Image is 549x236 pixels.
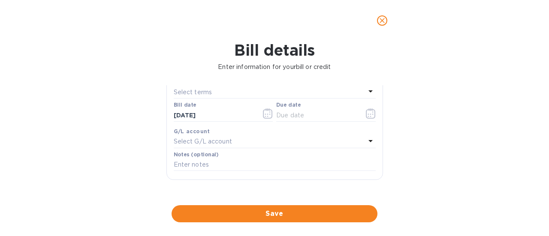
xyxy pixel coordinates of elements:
[7,41,542,59] h1: Bill details
[174,158,376,171] input: Enter notes
[174,152,219,157] label: Notes (optional)
[7,63,542,72] p: Enter information for your bill or credit
[174,88,212,97] p: Select terms
[276,103,301,108] label: Due date
[372,10,392,31] button: close
[174,109,255,122] input: Select date
[276,109,357,122] input: Due date
[170,190,380,199] p: Bill image
[172,205,377,222] button: Save
[178,209,371,219] span: Save
[174,128,210,134] b: G/L account
[174,103,196,108] label: Bill date
[174,137,232,146] p: Select G/L account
